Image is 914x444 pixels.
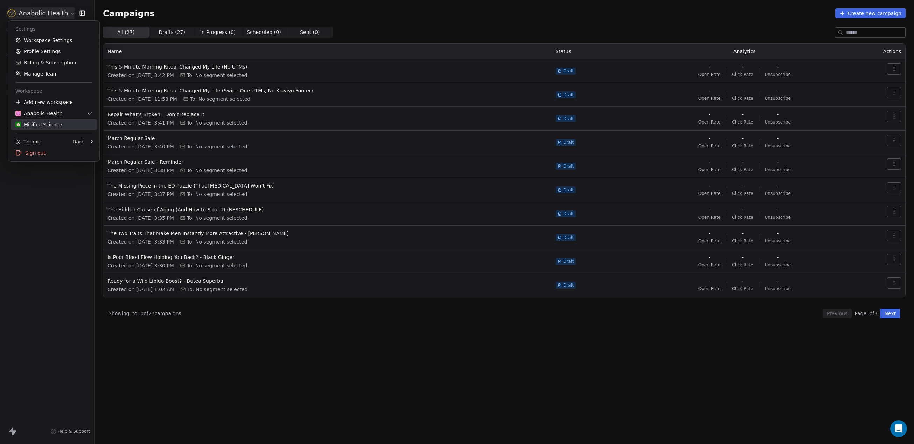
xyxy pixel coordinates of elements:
a: Billing & Subscription [11,57,97,68]
div: Mirifica Science [15,121,62,128]
div: Theme [15,138,40,145]
div: Add new workspace [11,97,97,108]
a: Profile Settings [11,46,97,57]
img: MIRIFICA%20science_logo_icon-big.png [15,122,21,127]
div: Workspace [11,85,97,97]
div: Sign out [11,147,97,158]
a: Manage Team [11,68,97,79]
div: Dark [72,138,84,145]
div: Settings [11,23,97,35]
img: Anabolic-Health-Icon-192.png [15,111,21,116]
div: Anabolic Health [15,110,62,117]
a: Workspace Settings [11,35,97,46]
